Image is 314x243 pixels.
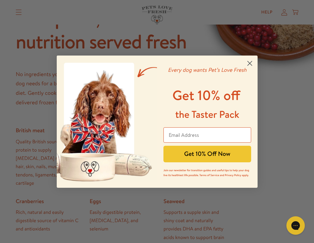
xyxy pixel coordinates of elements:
[163,127,251,143] input: Email Address
[163,146,251,162] button: Get 10% Off Now
[163,168,249,177] span: Join our newsletter for transition guides and useful tips to help your dog live its healthiest li...
[244,58,255,69] button: Close dialog
[175,108,239,121] span: the Taster Pack
[172,86,240,105] span: Get 10% off
[283,214,308,237] iframe: Gorgias live chat messenger
[168,66,247,74] em: Every dog wants Pet’s Love Fresh
[57,56,157,188] img: a400ef88-77f9-4908-94a9-4c138221a682.jpeg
